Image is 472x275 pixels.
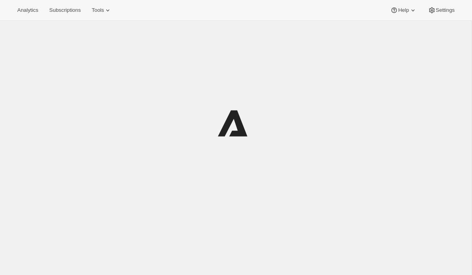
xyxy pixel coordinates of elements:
button: Settings [423,5,459,16]
span: Tools [92,7,104,13]
span: Analytics [17,7,38,13]
span: Subscriptions [49,7,81,13]
button: Help [385,5,421,16]
span: Help [398,7,409,13]
button: Subscriptions [44,5,85,16]
button: Tools [87,5,116,16]
span: Settings [436,7,455,13]
button: Analytics [13,5,43,16]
